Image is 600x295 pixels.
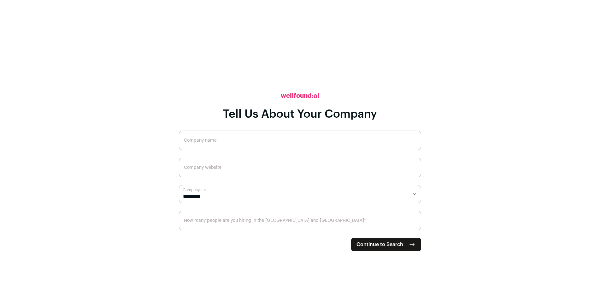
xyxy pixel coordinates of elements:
[281,91,319,100] h2: wellfound:ai
[223,108,377,121] h1: Tell Us About Your Company
[351,238,421,251] button: Continue to Search
[179,131,421,150] input: Company name
[179,158,421,177] input: Company website
[356,241,403,248] span: Continue to Search
[179,211,421,230] input: How many people are you hiring in the US and Canada?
